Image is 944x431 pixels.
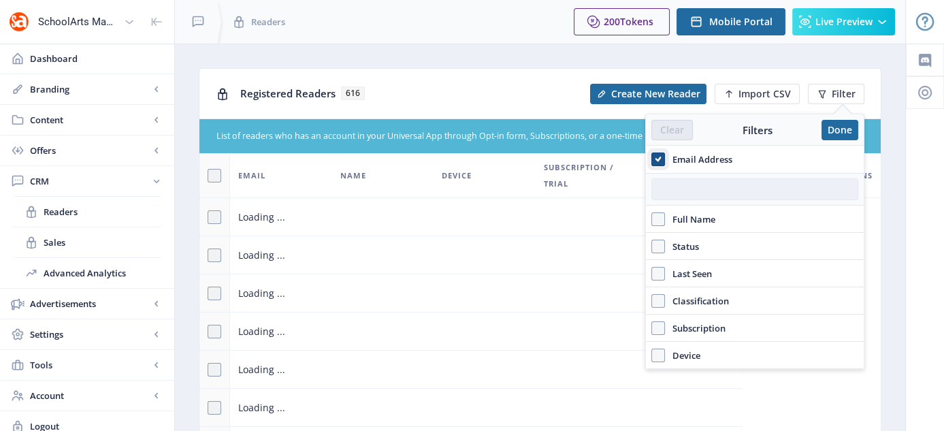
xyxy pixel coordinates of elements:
[665,211,715,227] span: Full Name
[30,389,150,402] span: Account
[216,130,783,143] div: List of readers who has an account in your Universal App through Opt-in form, Subscriptions, or a...
[14,227,161,257] a: Sales
[808,84,864,104] button: Filter
[341,86,365,100] span: 616
[665,151,732,167] span: Email Address
[611,89,700,99] span: Create New Reader
[715,84,800,104] button: Import CSV
[665,320,726,336] span: Subscription
[30,328,150,341] span: Settings
[30,144,150,157] span: Offers
[582,84,706,104] a: New page
[30,113,150,127] span: Content
[738,89,791,99] span: Import CSV
[620,15,653,28] span: Tokens
[340,167,366,184] span: Name
[44,236,161,249] span: Sales
[706,84,800,104] a: New page
[792,8,895,35] button: Live Preview
[44,266,161,280] span: Advanced Analytics
[665,238,699,255] span: Status
[815,16,873,27] span: Live Preview
[230,274,743,313] td: Loading ...
[30,358,150,372] span: Tools
[821,120,858,140] button: Done
[651,120,693,140] button: Clear
[590,84,706,104] button: Create New Reader
[30,52,163,65] span: Dashboard
[240,86,336,100] span: Registered Readers
[230,351,743,389] td: Loading ...
[38,7,118,37] div: SchoolArts Magazine
[8,11,30,33] img: properties.app_icon.png
[709,16,772,27] span: Mobile Portal
[251,15,285,29] span: Readers
[574,8,670,35] button: 200Tokens
[677,8,785,35] button: Mobile Portal
[693,123,821,137] div: Filters
[230,389,743,427] td: Loading ...
[230,313,743,351] td: Loading ...
[665,293,729,309] span: Classification
[665,266,712,282] span: Last Seen
[230,198,743,236] td: Loading ...
[14,197,161,227] a: Readers
[44,205,161,219] span: Readers
[30,174,150,188] span: CRM
[544,159,638,192] span: Subscription / Trial
[442,167,472,184] span: Device
[14,258,161,288] a: Advanced Analytics
[30,297,150,310] span: Advertisements
[230,236,743,274] td: Loading ...
[832,89,856,99] span: Filter
[30,82,150,96] span: Branding
[238,167,265,184] span: Email
[665,347,700,364] span: Device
